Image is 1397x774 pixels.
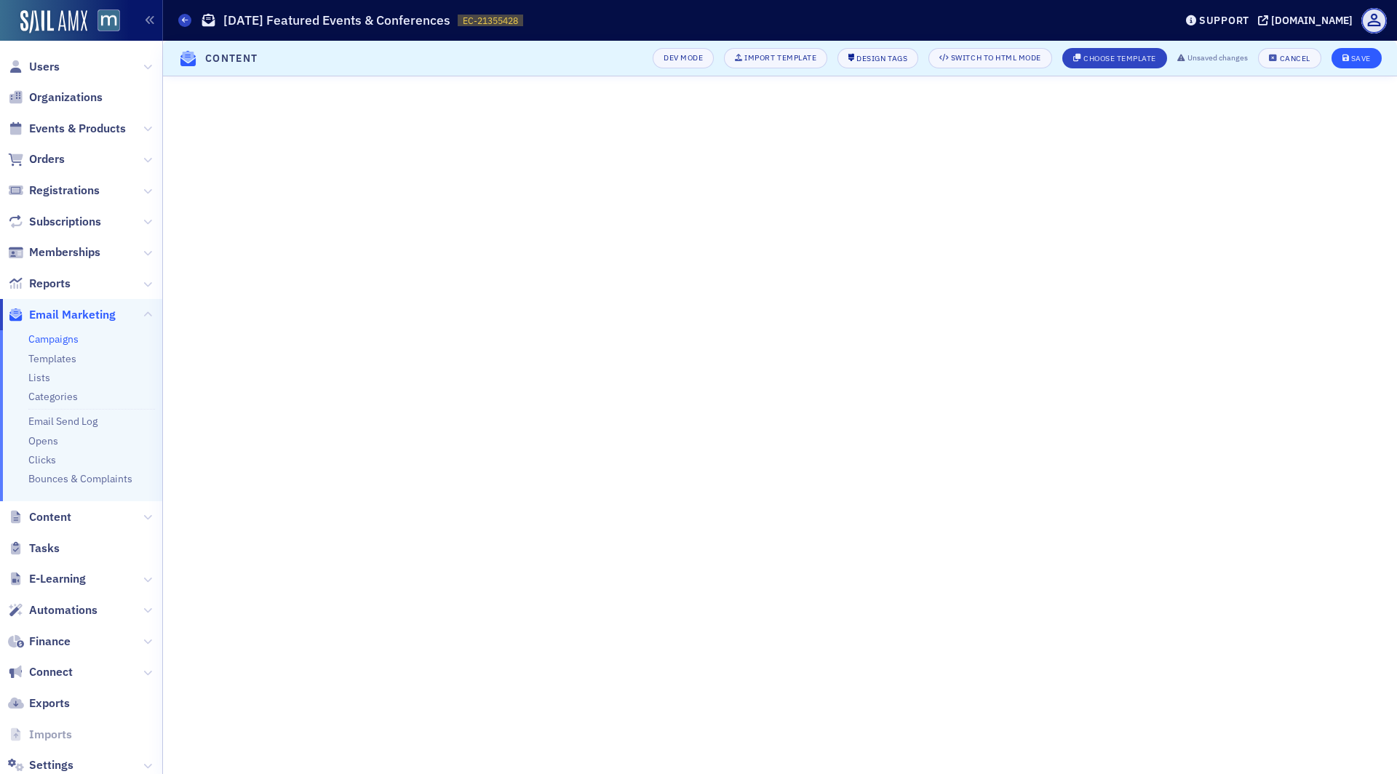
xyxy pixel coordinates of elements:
span: Imports [29,727,72,743]
div: Choose Template [1083,55,1156,63]
a: Users [8,59,60,75]
div: [DOMAIN_NAME] [1271,14,1353,27]
img: SailAMX [97,9,120,32]
span: Settings [29,757,73,773]
a: Tasks [8,540,60,556]
a: Exports [8,695,70,711]
span: Reports [29,276,71,292]
div: Import Template [744,54,816,62]
button: Switch to HTML Mode [928,48,1052,68]
a: Events & Products [8,121,126,137]
h4: Content [205,51,258,66]
div: Design Tags [856,55,907,63]
div: Support [1199,14,1249,27]
span: Subscriptions [29,214,101,230]
span: Automations [29,602,97,618]
div: Save [1351,55,1371,63]
span: Exports [29,695,70,711]
a: Bounces & Complaints [28,472,132,485]
button: Design Tags [837,48,918,68]
div: Switch to HTML Mode [951,54,1041,62]
span: Profile [1361,8,1387,33]
a: Campaigns [28,332,79,346]
a: Templates [28,352,76,365]
button: Import Template [724,48,827,68]
a: Clicks [28,453,56,466]
span: Unsaved changes [1187,52,1248,64]
div: Cancel [1280,55,1310,63]
button: [DOMAIN_NAME] [1258,15,1358,25]
a: Automations [8,602,97,618]
a: Subscriptions [8,214,101,230]
span: Email Marketing [29,307,116,323]
a: Imports [8,727,72,743]
h1: [DATE] Featured Events & Conferences [223,12,450,29]
a: Opens [28,434,58,447]
a: Memberships [8,244,100,260]
button: Choose Template [1062,48,1167,68]
span: Finance [29,634,71,650]
img: SailAMX [20,10,87,33]
button: Cancel [1258,48,1321,68]
a: Reports [8,276,71,292]
span: E-Learning [29,571,86,587]
a: Organizations [8,89,103,105]
span: Events & Products [29,121,126,137]
a: View Homepage [87,9,120,34]
span: Registrations [29,183,100,199]
button: Save [1332,48,1382,68]
span: Orders [29,151,65,167]
span: Connect [29,664,73,680]
span: EC-21355428 [463,15,518,27]
a: Categories [28,390,78,403]
a: Registrations [8,183,100,199]
a: Connect [8,664,73,680]
span: Organizations [29,89,103,105]
span: Content [29,509,71,525]
a: Email Send Log [28,415,97,428]
a: Finance [8,634,71,650]
button: Dev Mode [653,48,714,68]
a: Settings [8,757,73,773]
a: Orders [8,151,65,167]
span: Users [29,59,60,75]
a: Email Marketing [8,307,116,323]
a: E-Learning [8,571,86,587]
a: Lists [28,371,50,384]
a: Content [8,509,71,525]
span: Memberships [29,244,100,260]
span: Tasks [29,540,60,556]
